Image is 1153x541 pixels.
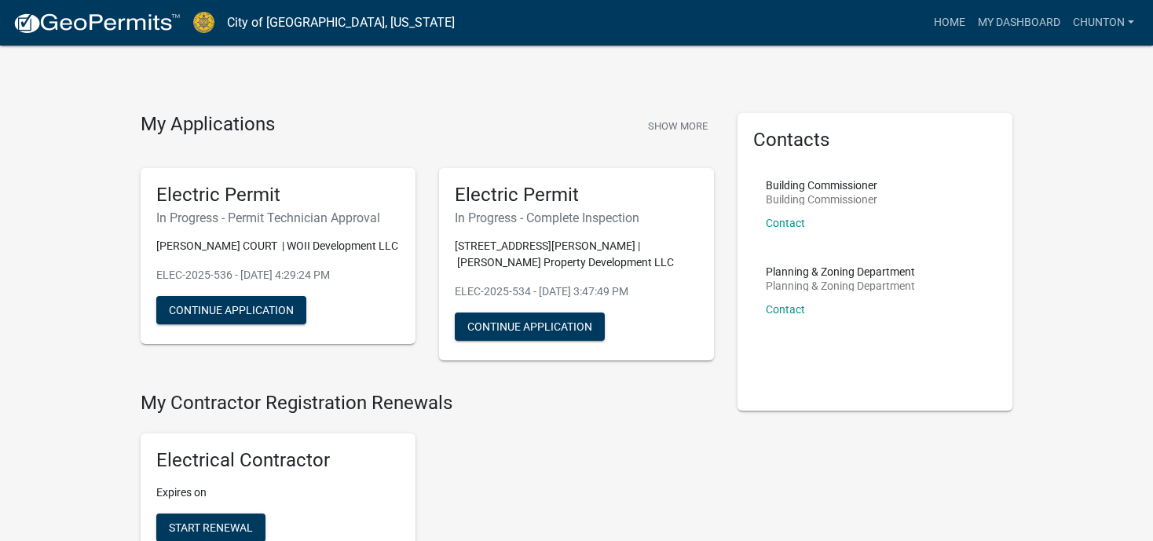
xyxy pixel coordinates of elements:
[156,449,400,472] h5: Electrical Contractor
[972,8,1067,38] a: My Dashboard
[156,238,400,254] p: [PERSON_NAME] COURT | WOII Development LLC
[766,280,915,291] p: Planning & Zoning Department
[928,8,972,38] a: Home
[156,267,400,283] p: ELEC-2025-536 - [DATE] 4:29:24 PM
[193,12,214,33] img: City of Jeffersonville, Indiana
[156,210,400,225] h6: In Progress - Permit Technician Approval
[753,129,997,152] h5: Contacts
[169,521,253,534] span: Start Renewal
[156,484,400,501] p: Expires on
[455,210,698,225] h6: In Progress - Complete Inspection
[1067,8,1140,38] a: chunton
[455,313,605,341] button: Continue Application
[766,180,877,191] p: Building Commissioner
[766,217,805,229] a: Contact
[156,296,306,324] button: Continue Application
[766,303,805,316] a: Contact
[141,113,275,137] h4: My Applications
[141,392,714,415] h4: My Contractor Registration Renewals
[766,194,877,205] p: Building Commissioner
[455,184,698,207] h5: Electric Permit
[455,283,698,300] p: ELEC-2025-534 - [DATE] 3:47:49 PM
[642,113,714,139] button: Show More
[227,9,455,36] a: City of [GEOGRAPHIC_DATA], [US_STATE]
[766,266,915,277] p: Planning & Zoning Department
[156,184,400,207] h5: Electric Permit
[455,238,698,271] p: [STREET_ADDRESS][PERSON_NAME] | [PERSON_NAME] Property Development LLC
